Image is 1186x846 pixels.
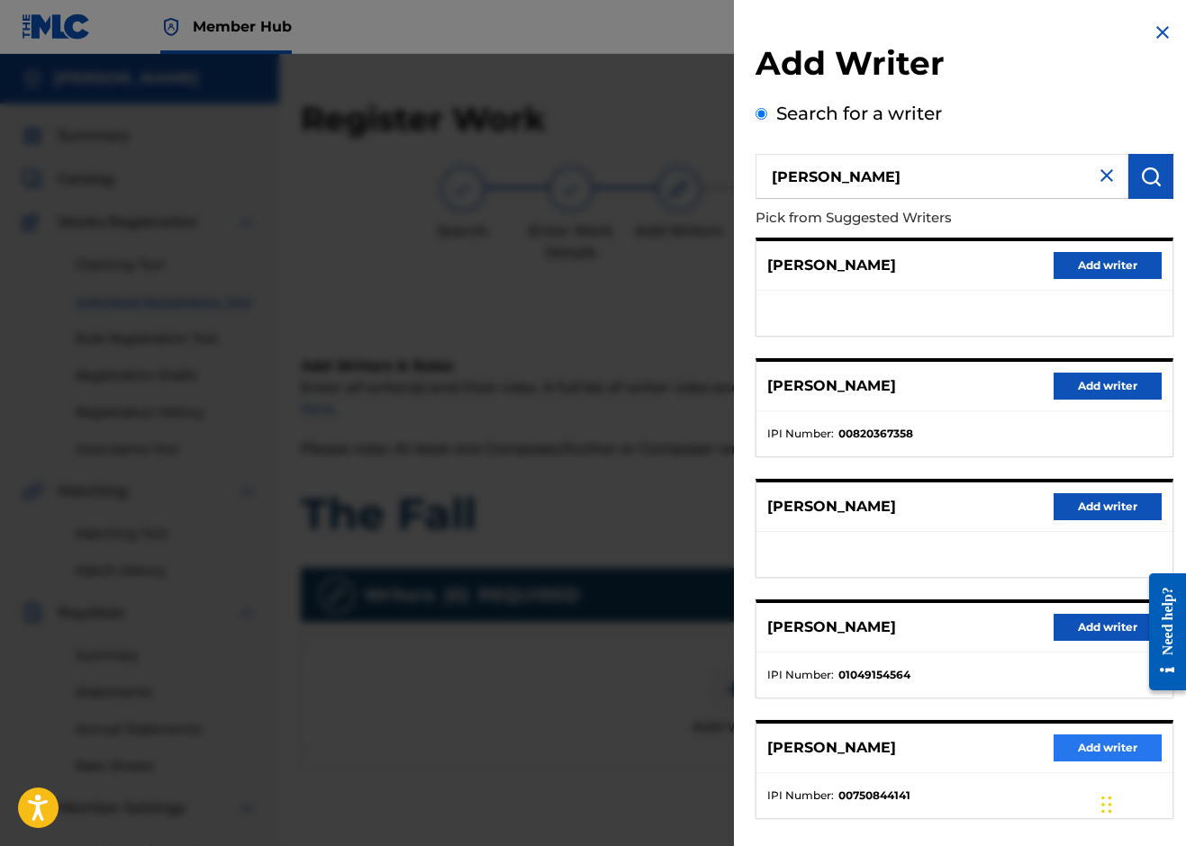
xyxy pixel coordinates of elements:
[838,787,910,804] strong: 00750844141
[767,667,834,683] span: IPI Number :
[756,154,1128,199] input: Search writer's name or IPI Number
[193,16,292,37] span: Member Hub
[1136,558,1186,706] iframe: Resource Center
[767,426,834,442] span: IPI Number :
[1054,373,1162,400] button: Add writer
[22,13,91,40] img: MLC Logo
[767,255,896,276] p: [PERSON_NAME]
[838,667,910,683] strong: 01049154564
[767,616,896,638] p: [PERSON_NAME]
[1054,493,1162,520] button: Add writer
[1096,165,1118,186] img: close
[838,426,913,442] strong: 00820367358
[160,16,182,38] img: Top Rightsholder
[756,199,1071,238] p: Pick from Suggested Writers
[767,737,896,759] p: [PERSON_NAME]
[1054,252,1162,279] button: Add writer
[1096,760,1186,846] iframe: Chat Widget
[1054,734,1162,761] button: Add writer
[767,375,896,397] p: [PERSON_NAME]
[767,787,834,804] span: IPI Number :
[767,496,896,517] p: [PERSON_NAME]
[1101,778,1112,832] div: Drag
[756,43,1173,89] h2: Add Writer
[1140,166,1162,187] img: Search Works
[776,103,942,124] label: Search for a writer
[1054,614,1162,641] button: Add writer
